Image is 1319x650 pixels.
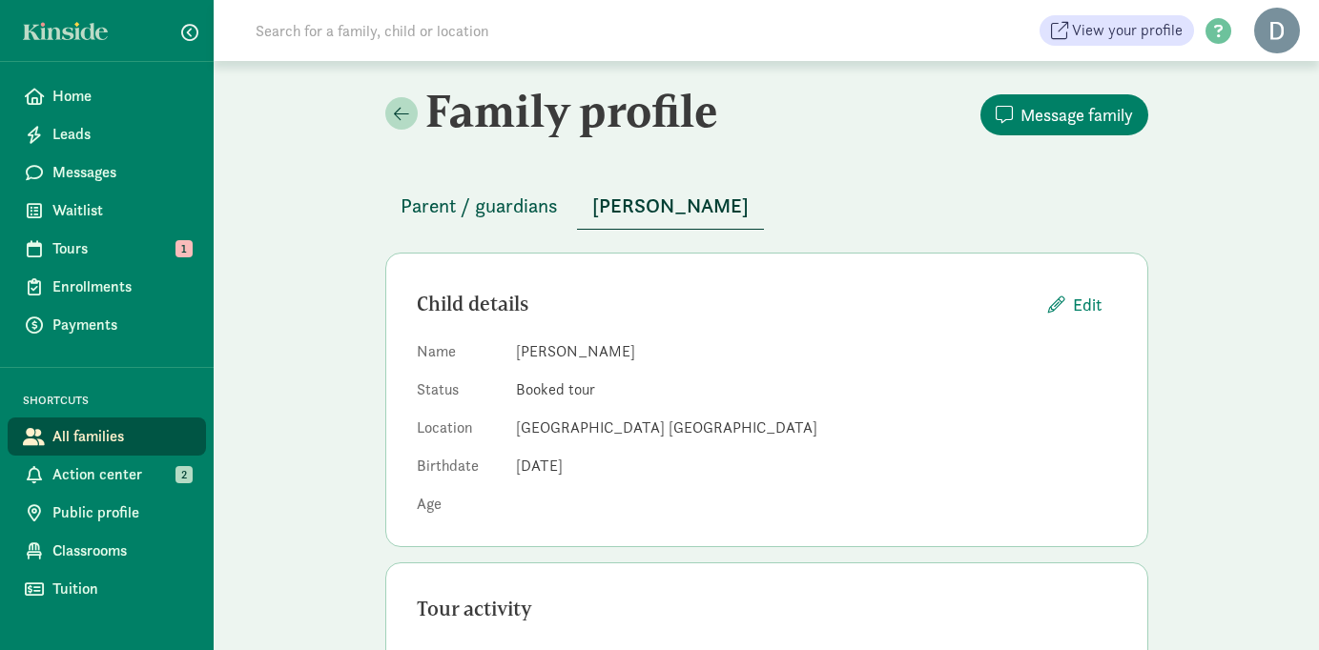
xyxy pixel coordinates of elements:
span: Message family [1020,102,1133,128]
span: Payments [52,314,191,336]
span: Waitlist [52,199,191,222]
a: Parent / guardians [385,195,573,217]
dt: Status [417,378,501,409]
div: Child details [417,289,1033,319]
dt: Location [417,416,501,447]
span: Messages [52,161,191,184]
button: Parent / guardians [385,183,573,229]
a: Messages [8,153,206,192]
span: All families [52,425,191,448]
dt: Birthdate [417,455,501,485]
dt: Age [417,493,501,516]
a: Public profile [8,494,206,532]
span: Public profile [52,501,191,524]
span: 2 [175,466,193,483]
dd: [GEOGRAPHIC_DATA] [GEOGRAPHIC_DATA] [516,416,1117,439]
input: Search for a family, child or location [244,11,779,50]
span: 1 [175,240,193,257]
span: Tours [52,237,191,260]
button: [PERSON_NAME] [577,183,764,230]
span: Leads [52,123,191,146]
dd: Booked tour [516,378,1117,401]
button: Message family [980,94,1148,135]
a: Tours 1 [8,230,206,268]
a: Tuition [8,570,206,608]
span: Enrollments [52,275,191,298]
span: [PERSON_NAME] [592,191,749,221]
dt: Name [417,340,501,371]
iframe: Chat Widget [1224,559,1319,650]
a: View your profile [1040,15,1194,46]
h2: Family profile [385,84,763,137]
a: Action center 2 [8,456,206,494]
span: Home [52,85,191,108]
span: Tuition [52,578,191,600]
a: Leads [8,115,206,153]
a: Classrooms [8,532,206,570]
a: [PERSON_NAME] [577,195,764,217]
span: [DATE] [516,456,563,476]
a: Enrollments [8,268,206,306]
button: Edit [1033,284,1117,325]
a: Payments [8,306,206,344]
a: All families [8,417,206,456]
div: Tour activity [417,594,1117,624]
dd: [PERSON_NAME] [516,340,1117,363]
a: Home [8,77,206,115]
span: Action center [52,463,191,486]
span: Edit [1073,292,1102,317]
span: Classrooms [52,539,191,562]
span: Parent / guardians [401,191,558,221]
span: View your profile [1072,19,1183,42]
a: Waitlist [8,192,206,230]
